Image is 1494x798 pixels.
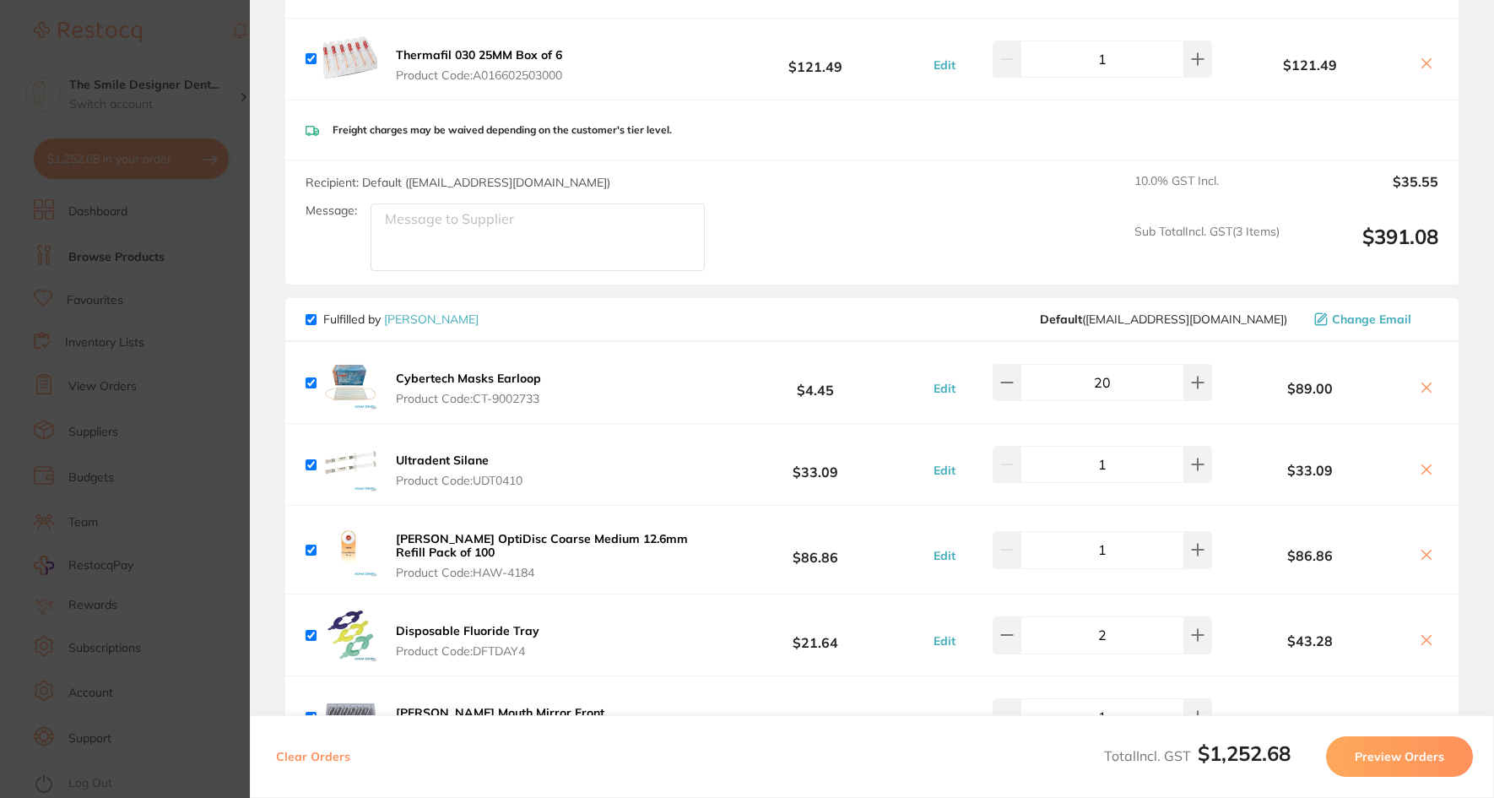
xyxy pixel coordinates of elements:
img: eGxndGhvNw [323,356,377,410]
img: N2syZ251cg [323,32,377,86]
b: $4.45 [702,367,928,399]
span: Product Code: UDT0410 [396,474,522,487]
button: Edit [928,57,961,73]
img: eHc5ZDhvdw [323,690,377,744]
button: Clear Orders [271,736,355,777]
p: Freight charges may be waived depending on the customer's tier level. [333,124,672,136]
a: [PERSON_NAME] [384,312,479,327]
b: $89.00 [1212,381,1408,396]
b: Thermafil 030 25MM Box of 6 [396,47,562,62]
b: $43.28 [1212,633,1408,649]
label: Message: [306,204,357,218]
span: Change Email [1332,312,1411,326]
output: $391.08 [1293,225,1438,271]
b: Ultradent Silane [396,453,489,468]
img: Y3VjMGkxcA [323,608,377,662]
button: [PERSON_NAME] OptiDisc Coarse Medium 12.6mm Refill Pack of 100 Product Code:HAW-4184 [391,531,702,580]
b: $33.09 [1212,463,1408,478]
button: [PERSON_NAME] Mouth Mirror Front Product Code:MMF04 [391,705,609,741]
span: Product Code: CT-9002733 [396,392,541,405]
p: Fulfilled by [323,312,479,326]
output: $35.55 [1293,174,1438,211]
button: Cybertech Masks Earloop Product Code:CT-9002733 [391,371,546,406]
span: Sub Total Incl. GST ( 3 Items) [1134,225,1280,271]
button: Disposable Fluoride Tray Product Code:DFTDAY4 [391,623,544,659]
button: Edit [928,463,961,478]
b: Default [1040,312,1082,327]
img: eHAxcTc0Ng [323,437,377,491]
button: Edit [928,633,961,649]
b: Cybertech Masks Earloop [396,371,541,386]
b: $25.91 [702,702,928,733]
b: $86.86 [1212,548,1408,563]
button: Ultradent Silane Product Code:UDT0410 [391,453,528,488]
span: 10.0 % GST Incl. [1134,174,1280,211]
button: Thermafil 030 25MM Box of 6 Product Code:A016602503000 [391,47,567,83]
button: Change Email [1309,312,1438,327]
b: [PERSON_NAME] Mouth Mirror Front [396,705,604,720]
span: Recipient: Default ( [EMAIL_ADDRESS][DOMAIN_NAME] ) [306,175,610,190]
span: Product Code: DFTDAY4 [396,644,539,658]
b: Disposable Fluoride Tray [396,623,539,638]
b: $21.64 [702,620,928,651]
b: $86.86 [702,535,928,566]
b: $121.49 [702,44,928,75]
span: Total Incl. GST [1104,747,1291,764]
b: $33.09 [702,449,928,480]
b: $1,252.68 [1198,741,1291,766]
b: [PERSON_NAME] OptiDisc Coarse Medium 12.6mm Refill Pack of 100 [396,531,688,560]
span: Product Code: A016602503000 [396,68,562,82]
span: save@adamdental.com.au [1040,312,1287,326]
button: Edit [928,548,961,563]
button: Edit [928,381,961,396]
button: Preview Orders [1326,736,1473,777]
img: ZnZ0YmZxZg [323,523,377,577]
b: $121.49 [1212,57,1408,73]
span: Product Code: HAW-4184 [396,566,697,579]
